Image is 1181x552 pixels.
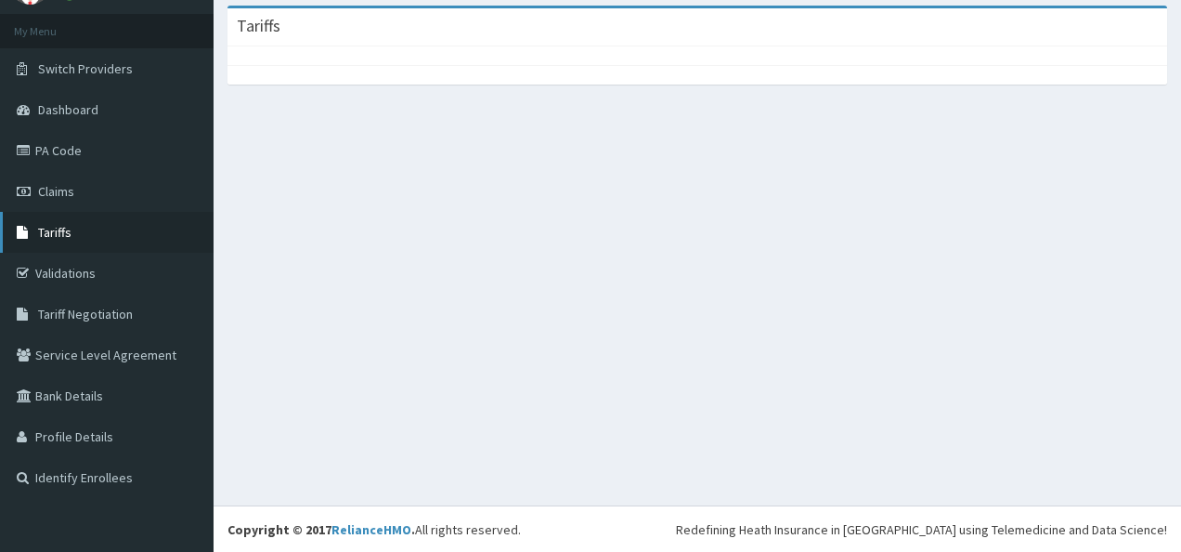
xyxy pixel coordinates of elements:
[38,224,71,241] span: Tariffs
[38,101,98,118] span: Dashboard
[227,521,415,538] strong: Copyright © 2017 .
[676,520,1167,539] div: Redefining Heath Insurance in [GEOGRAPHIC_DATA] using Telemedicine and Data Science!
[331,521,411,538] a: RelianceHMO
[38,306,133,322] span: Tariff Negotiation
[38,60,133,77] span: Switch Providers
[237,18,280,34] h3: Tariffs
[38,183,74,200] span: Claims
